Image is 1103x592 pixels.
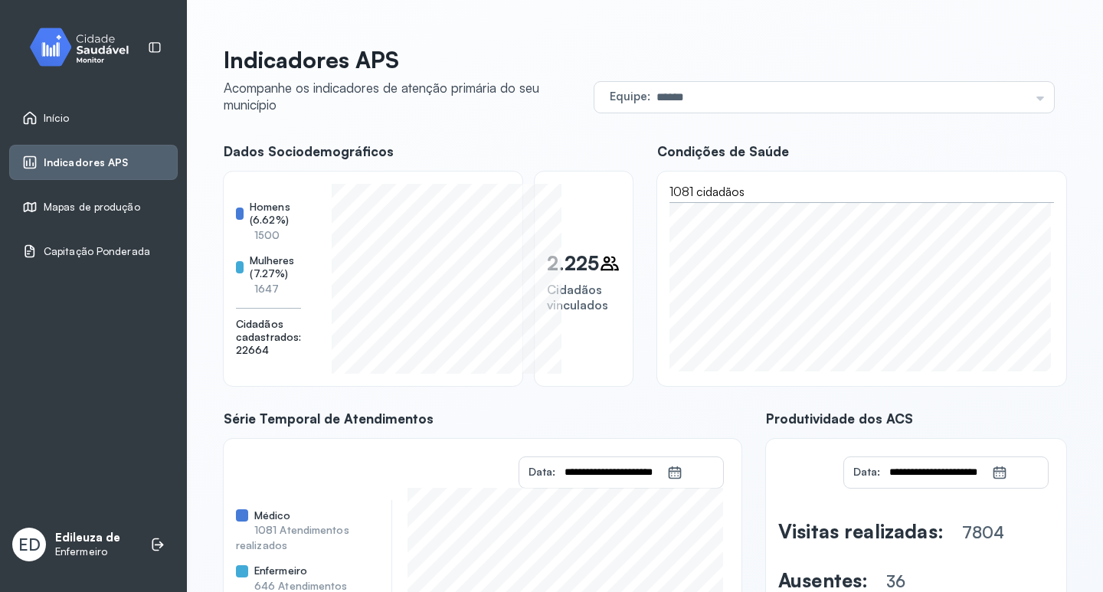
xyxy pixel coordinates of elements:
p: Indicadores APS [224,46,582,74]
span: Início [44,112,70,125]
span: Dados Sociodemográficos [224,143,633,159]
span: Produtividade dos ACS [766,410,1066,427]
span: Enfermeiro [254,564,307,577]
span: Médico [254,509,291,522]
a: Início [22,110,165,126]
span: Homens (6.62%) [250,201,301,227]
span: 1081 Atendimentos realizados [236,523,349,551]
span: Cidadãos cadastrados: 22664 [236,318,301,357]
span: 1647 [254,282,279,295]
a: Indicadores APS [22,155,165,170]
span: Capitação Ponderada [44,245,150,258]
span: Mapas de produção [44,201,140,214]
div: Acompanhe os indicadores de atenção primária do seu município [224,80,582,113]
span: Data: [853,465,880,478]
span: 1500 [254,228,280,241]
span: Visitas realizadas: [778,519,944,543]
span: 36 [886,571,905,591]
span: 7804 [962,522,1004,542]
span: 1081 cidadãos [669,184,745,199]
a: Mapas de produção [22,199,165,214]
span: Ausentes: [778,568,868,592]
span: Série Temporal de Atendimentos [224,410,741,427]
span: Cidadãos vinculados [547,282,608,312]
p: Enfermeiro [55,545,120,558]
span: ED [18,535,41,554]
img: monitor.svg [16,25,154,70]
p: Edileuza de [55,531,120,545]
span: Indicadores APS [44,156,129,169]
span: Condições de Saúde [657,143,1066,159]
p: 2.225 [547,251,600,275]
span: Mulheres (7.27%) [250,254,302,280]
a: Capitação Ponderada [22,244,165,259]
span: Data: [529,465,555,478]
span: Equipe [610,89,647,103]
